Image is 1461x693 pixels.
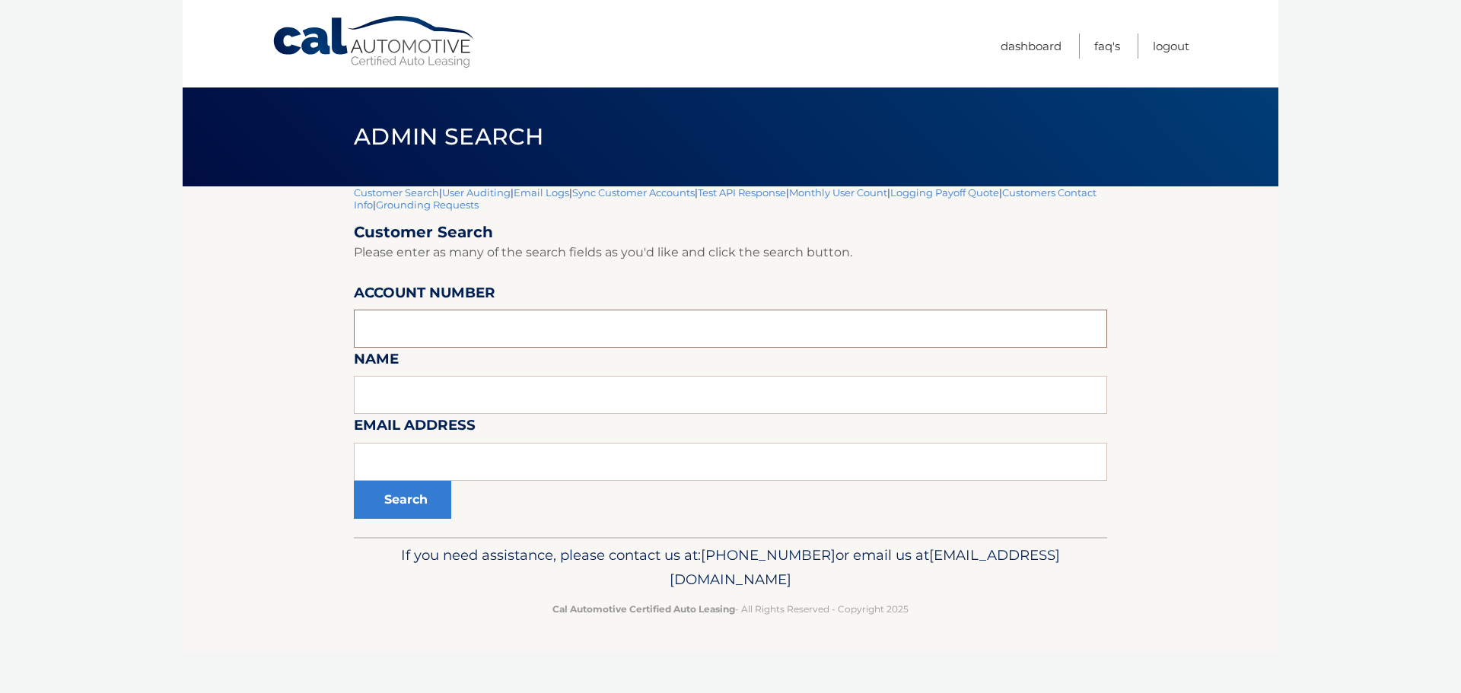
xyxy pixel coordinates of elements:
[1001,33,1062,59] a: Dashboard
[789,186,887,199] a: Monthly User Count
[364,543,1097,592] p: If you need assistance, please contact us at: or email us at
[514,186,569,199] a: Email Logs
[354,281,495,310] label: Account Number
[354,481,451,519] button: Search
[376,199,479,211] a: Grounding Requests
[272,15,477,69] a: Cal Automotive
[1153,33,1189,59] a: Logout
[354,186,1097,211] a: Customers Contact Info
[354,242,1107,263] p: Please enter as many of the search fields as you'd like and click the search button.
[354,122,543,151] span: Admin Search
[552,603,735,615] strong: Cal Automotive Certified Auto Leasing
[354,186,439,199] a: Customer Search
[890,186,999,199] a: Logging Payoff Quote
[1094,33,1120,59] a: FAQ's
[572,186,695,199] a: Sync Customer Accounts
[364,601,1097,617] p: - All Rights Reserved - Copyright 2025
[442,186,511,199] a: User Auditing
[354,223,1107,242] h2: Customer Search
[698,186,786,199] a: Test API Response
[701,546,836,564] span: [PHONE_NUMBER]
[354,186,1107,537] div: | | | | | | | |
[354,414,476,442] label: Email Address
[354,348,399,376] label: Name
